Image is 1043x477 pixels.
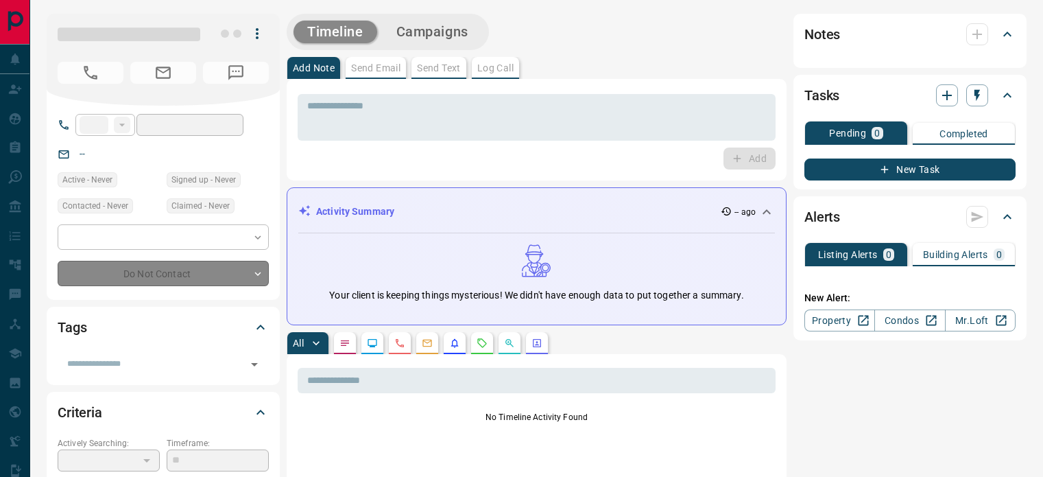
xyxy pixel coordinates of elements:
[504,338,515,349] svg: Opportunities
[394,338,405,349] svg: Calls
[996,250,1002,259] p: 0
[804,291,1016,305] p: New Alert:
[829,128,866,138] p: Pending
[804,84,839,106] h2: Tasks
[449,338,460,349] svg: Listing Alerts
[383,21,482,43] button: Campaigns
[80,148,85,159] a: --
[734,206,756,218] p: -- ago
[58,402,102,423] h2: Criteria
[58,311,269,344] div: Tags
[298,411,776,423] p: No Timeline Activity Found
[945,310,1016,331] a: Mr.Loft
[58,396,269,429] div: Criteria
[329,288,743,303] p: Your client is keeping things mysterious! We didn't have enough data to put together a summary.
[939,129,988,139] p: Completed
[804,310,875,331] a: Property
[804,200,1016,233] div: Alerts
[531,338,542,349] svg: Agent Actions
[804,79,1016,112] div: Tasks
[58,316,86,338] h2: Tags
[171,199,230,213] span: Claimed - Never
[58,62,123,84] span: No Number
[130,62,196,84] span: No Email
[422,338,433,349] svg: Emails
[58,437,160,450] p: Actively Searching:
[874,310,945,331] a: Condos
[293,338,304,348] p: All
[804,159,1016,181] button: New Task
[167,437,269,450] p: Timeframe:
[804,206,840,228] h2: Alerts
[203,62,269,84] span: No Number
[298,199,775,224] div: Activity Summary-- ago
[339,338,350,349] svg: Notes
[367,338,378,349] svg: Lead Browsing Activity
[316,205,394,219] p: Activity Summary
[62,199,128,213] span: Contacted - Never
[923,250,988,259] p: Building Alerts
[293,63,335,73] p: Add Note
[874,128,880,138] p: 0
[477,338,488,349] svg: Requests
[804,18,1016,51] div: Notes
[171,173,236,187] span: Signed up - Never
[804,23,840,45] h2: Notes
[62,173,112,187] span: Active - Never
[818,250,878,259] p: Listing Alerts
[245,355,264,374] button: Open
[886,250,891,259] p: 0
[58,261,269,286] div: Do Not Contact
[293,21,377,43] button: Timeline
